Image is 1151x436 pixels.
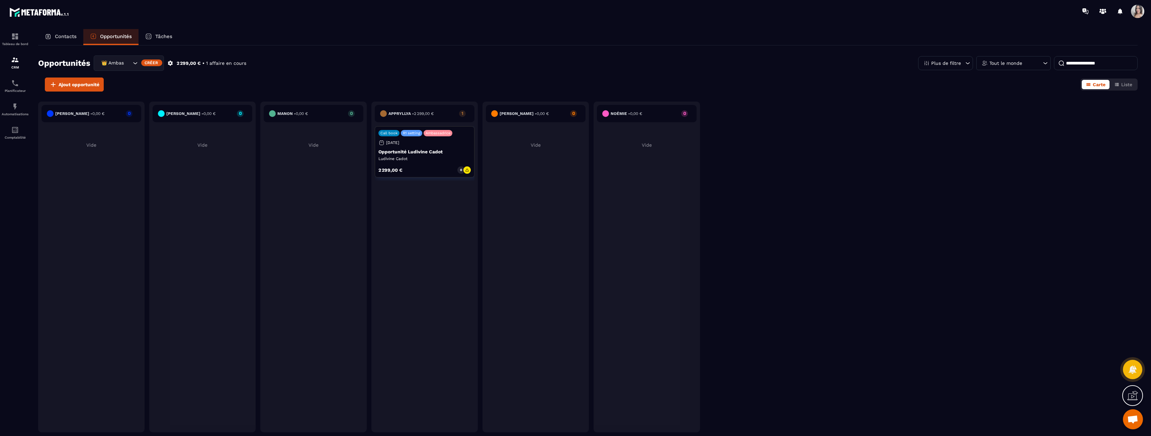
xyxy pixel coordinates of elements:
h6: Manon - [277,111,308,116]
img: formation [11,56,19,64]
a: Ouvrir le chat [1123,409,1143,429]
img: accountant [11,126,19,134]
p: Vide [41,142,141,148]
h6: [PERSON_NAME] - [500,111,549,116]
img: automations [11,103,19,111]
span: 0,00 € [92,111,104,116]
p: 0 [348,111,355,116]
p: Opportunités [100,33,132,39]
h6: [PERSON_NAME] - [55,111,104,116]
span: 0,00 € [296,111,308,116]
a: formationformationCRM [2,51,28,74]
p: Comptabilité [2,136,28,139]
p: Ludivine Cadot [378,156,471,161]
p: Ambassadrice [426,131,450,135]
span: 2 299,00 € [414,111,434,116]
a: Contacts [38,29,83,45]
p: Vide [486,142,586,148]
h6: [PERSON_NAME] - [166,111,215,116]
a: Tâches [139,29,179,45]
h6: Appryllya - [388,111,434,116]
p: [DATE] [386,140,399,145]
button: Ajout opportunité [45,78,104,92]
p: Vide [597,142,697,148]
p: 0 [681,111,688,116]
div: Créer [141,59,162,66]
a: schedulerschedulerPlanificateur [2,74,28,98]
img: logo [9,6,70,18]
p: 0 [237,111,244,116]
a: formationformationTableau de bord [2,27,28,51]
p: 0 [570,111,577,116]
span: 0,00 € [630,111,642,116]
p: Planificateur [2,89,28,93]
button: Liste [1110,80,1136,89]
h6: Noémie - [611,111,642,116]
a: accountantaccountantComptabilité [2,121,28,144]
p: 1 affaire en cours [206,60,246,66]
p: 0 [460,168,462,172]
img: scheduler [11,79,19,87]
span: 0,00 € [537,111,549,116]
p: Opportunité Ludivine Cadot [378,149,471,154]
h2: Opportunités [38,56,90,70]
p: Call book [380,131,397,135]
p: 0 [126,111,132,116]
a: automationsautomationsAutomatisations [2,98,28,121]
p: Automatisations [2,112,28,116]
p: Vide [153,142,252,148]
input: Search for option [124,59,131,67]
span: 0,00 € [203,111,215,116]
a: Opportunités [83,29,139,45]
p: Tout le monde [989,61,1022,65]
p: Vide [264,142,363,148]
p: 1 [459,111,466,116]
p: R1 setting [403,131,420,135]
span: 👑 Ambassadrices [100,59,124,67]
img: formation [11,32,19,40]
p: • [202,60,204,66]
p: Tâches [155,33,172,39]
span: Carte [1093,82,1105,87]
p: Tableau de bord [2,42,28,46]
p: CRM [2,65,28,69]
span: Liste [1121,82,1132,87]
p: 2 299,00 € [378,168,403,172]
button: Carte [1082,80,1110,89]
p: Plus de filtre [931,61,961,65]
p: Contacts [55,33,77,39]
span: Ajout opportunité [59,81,99,88]
p: 2 299,00 € [177,60,201,66]
div: Search for option [94,55,164,71]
